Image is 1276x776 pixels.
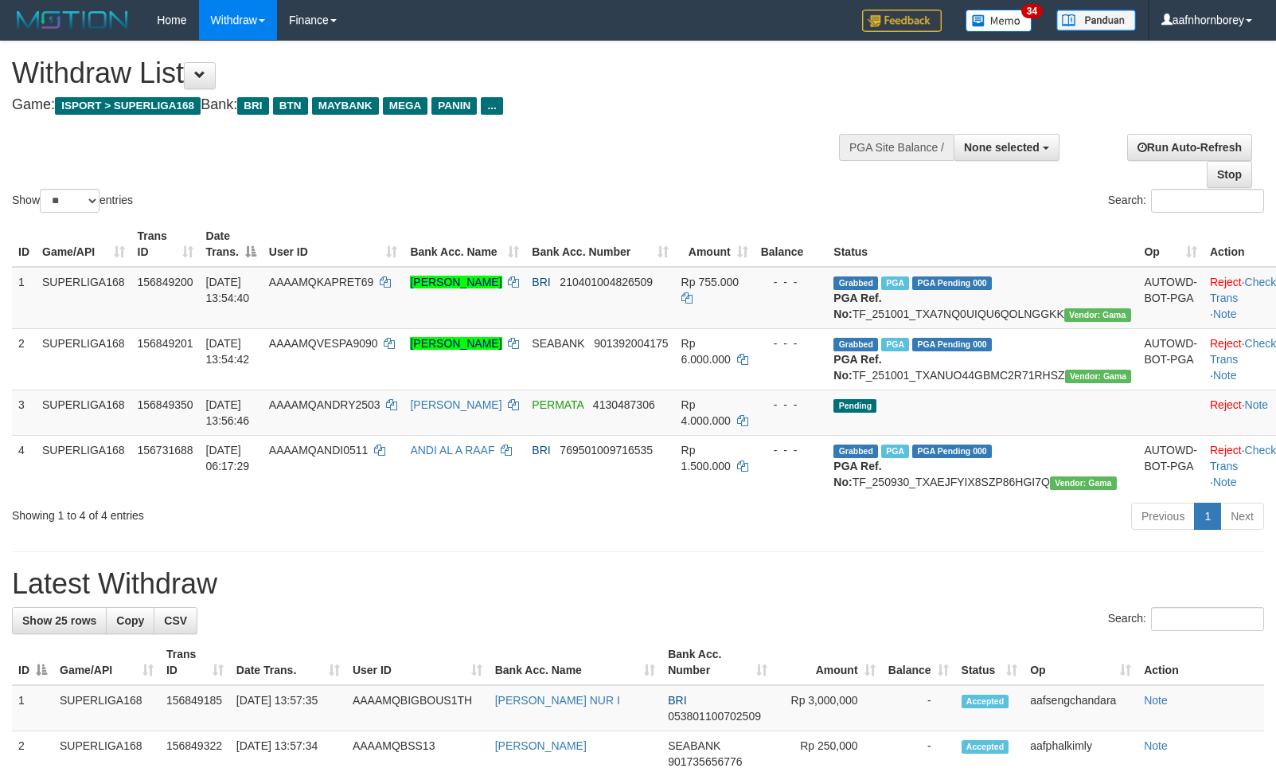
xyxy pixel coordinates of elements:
[22,614,96,627] span: Show 25 rows
[882,640,955,685] th: Balance: activate to sort column ascending
[833,399,876,413] span: Pending
[273,97,308,115] span: BTN
[761,442,821,458] div: - - -
[160,685,230,731] td: 156849185
[410,398,501,411] a: [PERSON_NAME]
[774,685,882,731] td: Rp 3,000,000
[881,338,909,351] span: Marked by aafsengchandara
[1213,308,1237,320] a: Note
[1108,189,1264,213] label: Search:
[1137,267,1204,329] td: AUTOWD-BOT-PGA
[681,276,739,288] span: Rp 755.000
[833,460,881,488] b: PGA Ref. No:
[12,189,133,213] label: Show entries
[164,614,187,627] span: CSV
[964,141,1040,154] span: None selected
[269,337,378,350] span: AAAAMQVESPA9090
[681,398,731,427] span: Rp 4.000.000
[881,276,909,290] span: Marked by aafsengchandara
[12,390,36,435] td: 3
[912,276,992,290] span: PGA Pending
[12,8,133,32] img: MOTION_logo.png
[230,685,346,731] td: [DATE] 13:57:35
[1050,476,1117,490] span: Vendor URL: https://trx31.1velocity.biz
[532,276,550,288] span: BRI
[383,97,428,115] span: MEGA
[862,10,942,32] img: Feedback.jpg
[1207,161,1252,188] a: Stop
[1144,739,1168,752] a: Note
[594,337,668,350] span: Copy 901392004175 to clipboard
[12,568,1264,600] h1: Latest Withdraw
[955,640,1024,685] th: Status: activate to sort column ascending
[827,267,1137,329] td: TF_251001_TXA7NQ0UIQU6QOLNGGKK
[410,337,501,350] a: [PERSON_NAME]
[53,685,160,731] td: SUPERLIGA168
[1210,444,1276,472] a: Check Trans
[1108,607,1264,631] label: Search:
[495,739,587,752] a: [PERSON_NAME]
[1065,370,1132,383] span: Vendor URL: https://trx31.1velocity.biz
[230,640,346,685] th: Date Trans.: activate to sort column ascending
[12,640,53,685] th: ID: activate to sort column descending
[525,221,674,267] th: Bank Acc. Number: activate to sort column ascending
[532,337,584,350] span: SEABANK
[481,97,502,115] span: ...
[1210,444,1242,457] a: Reject
[1210,337,1242,350] a: Reject
[410,444,494,457] a: ANDI AL A RAAF
[761,397,821,413] div: - - -
[206,337,250,366] span: [DATE] 13:54:42
[1144,694,1168,707] a: Note
[1210,398,1242,411] a: Reject
[668,710,761,723] span: Copy 053801100702509 to clipboard
[12,328,36,390] td: 2
[827,328,1137,390] td: TF_251001_TXANUO44GBMC2R71RHSZ
[53,640,160,685] th: Game/API: activate to sort column ascending
[827,221,1137,267] th: Status
[962,740,1009,754] span: Accepted
[12,267,36,329] td: 1
[1213,369,1237,382] a: Note
[761,335,821,351] div: - - -
[200,221,263,267] th: Date Trans.: activate to sort column descending
[1131,503,1195,530] a: Previous
[668,755,742,768] span: Copy 901735656776 to clipboard
[269,398,380,411] span: AAAAMQANDRY2503
[560,444,653,457] span: Copy 769501009716535 to clipboard
[827,435,1137,496] td: TF_250930_TXAEJFYIX8SZP86HGI7Q
[36,328,131,390] td: SUPERLIGA168
[1024,640,1137,685] th: Op: activate to sort column ascending
[346,640,489,685] th: User ID: activate to sort column ascending
[1194,503,1221,530] a: 1
[661,640,773,685] th: Bank Acc. Number: activate to sort column ascending
[404,221,525,267] th: Bank Acc. Name: activate to sort column ascending
[1245,398,1269,411] a: Note
[12,57,835,89] h1: Withdraw List
[755,221,828,267] th: Balance
[312,97,379,115] span: MAYBANK
[116,614,144,627] span: Copy
[12,435,36,496] td: 4
[532,398,583,411] span: PERMATA
[1210,276,1276,304] a: Check Trans
[1137,328,1204,390] td: AUTOWD-BOT-PGA
[882,685,955,731] td: -
[833,276,878,290] span: Grabbed
[410,276,501,288] a: [PERSON_NAME]
[1064,308,1131,322] span: Vendor URL: https://trx31.1velocity.biz
[431,97,477,115] span: PANIN
[154,607,197,634] a: CSV
[1210,276,1242,288] a: Reject
[12,501,520,523] div: Showing 1 to 4 of 4 entries
[1137,221,1204,267] th: Op: activate to sort column ascending
[40,189,100,213] select: Showentries
[1056,10,1136,31] img: panduan.png
[681,444,731,472] span: Rp 1.500.000
[106,607,154,634] a: Copy
[12,607,107,634] a: Show 25 rows
[138,337,193,350] span: 156849201
[36,435,131,496] td: SUPERLIGA168
[160,640,230,685] th: Trans ID: activate to sort column ascending
[675,221,755,267] th: Amount: activate to sort column ascending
